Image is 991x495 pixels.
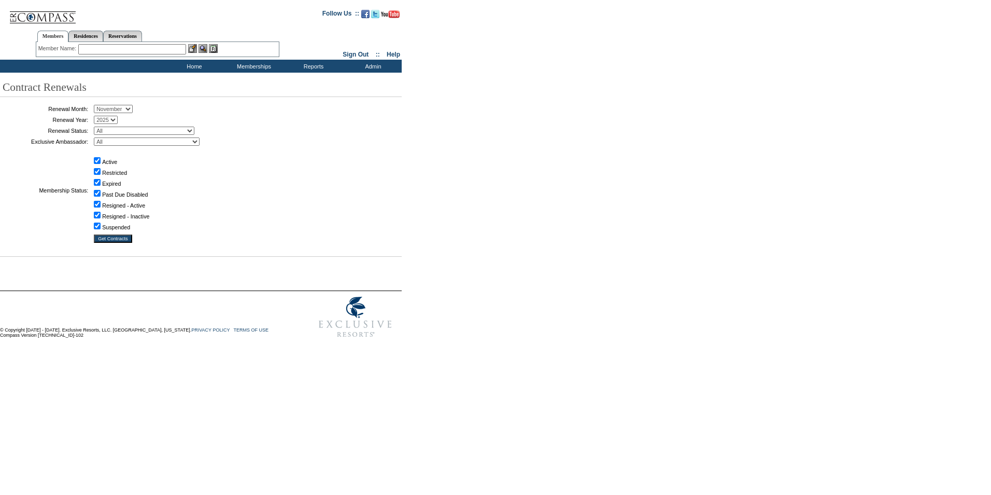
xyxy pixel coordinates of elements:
span: :: [376,51,380,58]
td: Memberships [223,60,282,73]
td: Reports [282,60,342,73]
label: Restricted [102,170,127,176]
img: Reservations [209,44,218,53]
a: TERMS OF USE [234,327,269,333]
a: Residences [68,31,103,42]
label: Suspended [102,224,130,230]
td: Admin [342,60,402,73]
td: Membership Status: [3,148,88,232]
a: PRIVACY POLICY [191,327,230,333]
img: Follow us on Twitter [371,10,379,18]
a: Reservations [103,31,142,42]
div: Member Name: [38,44,78,53]
img: b_edit.gif [188,44,197,53]
td: Exclusive Ambassador: [3,137,88,146]
img: Compass Home [9,3,76,24]
img: Become our fan on Facebook [361,10,370,18]
img: View [199,44,207,53]
a: Members [37,31,69,42]
label: Resigned - Active [102,202,145,209]
a: Help [387,51,400,58]
label: Resigned - Inactive [102,213,149,219]
label: Past Due Disabled [102,191,148,198]
input: Get Contracts [94,235,132,243]
img: Exclusive Resorts [309,291,402,343]
label: Expired [102,181,121,187]
td: Renewal Month: [3,105,88,113]
td: Renewal Status: [3,127,88,135]
a: Subscribe to our YouTube Channel [381,13,400,19]
a: Become our fan on Facebook [361,13,370,19]
label: Active [102,159,117,165]
td: Home [163,60,223,73]
img: Subscribe to our YouTube Channel [381,10,400,18]
td: Renewal Year: [3,116,88,124]
td: Follow Us :: [322,9,359,21]
a: Follow us on Twitter [371,13,379,19]
a: Sign Out [343,51,369,58]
